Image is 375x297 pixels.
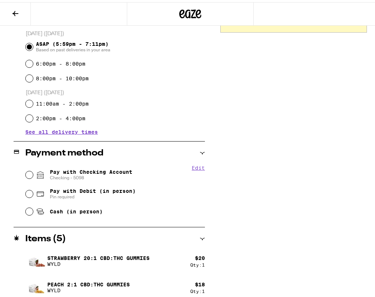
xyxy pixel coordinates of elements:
span: Cash (in person) [50,206,103,212]
h2: Payment method [25,147,103,155]
label: 6:00pm - 8:00pm [36,59,85,65]
button: Edit [192,163,205,169]
span: Pay with Debit (in person) [50,186,136,192]
span: Hi. Need any help? [4,5,53,11]
span: Place Order [276,19,312,24]
div: Qty: 1 [190,260,205,265]
label: 11:00am - 2:00pm [36,99,89,104]
span: Pay with Checking Account [50,167,132,179]
h2: Items ( 5 ) [25,232,66,241]
img: Strawberry 20:1 CBD:THC Gummies [25,249,46,269]
p: Peach 2:1 CBD:THC Gummies [47,279,130,285]
span: ASAP (5:59pm - 7:11pm) [36,39,110,51]
span: Checking - 5098 [50,173,132,179]
button: See all delivery times [25,127,98,132]
p: WYLD [47,285,130,291]
p: [DATE] ([DATE]) [26,87,205,94]
div: $ 18 [195,279,205,285]
img: Peach 2:1 CBD:THC Gummies [25,275,46,296]
span: Based on past deliveries in your area [36,45,110,51]
div: $ 20 [195,253,205,259]
p: Strawberry 20:1 CBD:THC Gummies [47,253,150,259]
label: 8:00pm - 10:00pm [36,73,89,79]
label: 2:00pm - 4:00pm [36,113,85,119]
div: Qty: 1 [190,287,205,291]
p: [DATE] ([DATE]) [26,28,205,35]
p: WYLD [47,259,150,265]
span: Pin required [50,192,136,198]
